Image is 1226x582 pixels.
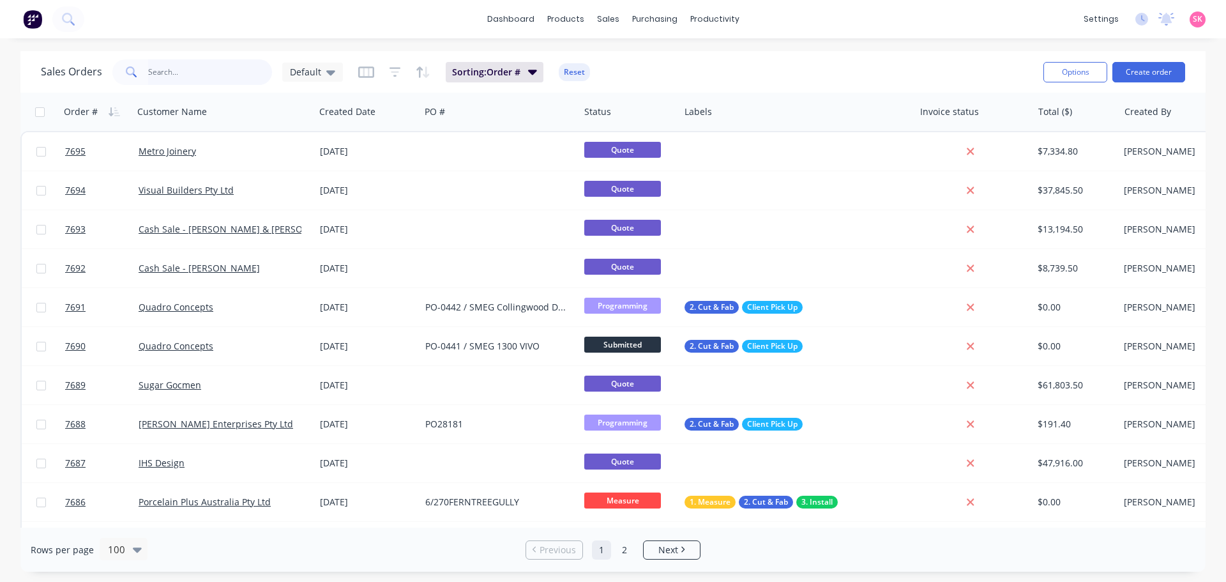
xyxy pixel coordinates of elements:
span: 2. Cut & Fab [690,340,734,353]
div: $13,194.50 [1038,223,1110,236]
span: Quote [584,142,661,158]
span: 7690 [65,340,86,353]
div: PO-0442 / SMEG Collingwood Display [425,301,567,314]
span: 2. Cut & Fab [690,418,734,431]
a: Porcelain Plus Australia Pty Ltd [139,496,271,508]
div: Labels [685,105,712,118]
span: 2. Cut & Fab [690,301,734,314]
button: 2. Cut & FabClient Pick Up [685,301,803,314]
div: $0.00 [1038,301,1110,314]
div: [DATE] [320,184,415,197]
span: 7689 [65,379,86,392]
a: Next page [644,544,700,556]
div: [DATE] [320,223,415,236]
input: Search... [148,59,273,85]
div: products [541,10,591,29]
div: Total ($) [1038,105,1072,118]
span: Submitted [584,337,661,353]
span: 2. Cut & Fab [744,496,788,509]
div: [DATE] [320,301,415,314]
span: 7693 [65,223,86,236]
span: Programming [584,298,661,314]
a: 7690 [65,327,139,365]
button: 1. Measure2. Cut & Fab3. Install [685,496,838,509]
button: Sorting:Order # [446,62,543,82]
span: Quote [584,454,661,470]
span: Previous [540,544,576,556]
a: IHS Design [139,457,185,469]
span: Sorting: Order # [452,66,520,79]
a: 7692 [65,249,139,287]
a: 7688 [65,405,139,443]
a: 7686 [65,483,139,521]
div: $191.40 [1038,418,1110,431]
div: [DATE] [320,145,415,158]
div: [DATE] [320,262,415,275]
button: Reset [559,63,590,81]
button: Options [1043,62,1107,82]
a: Metro Joinery [139,145,196,157]
a: dashboard [481,10,541,29]
div: $7,334.80 [1038,145,1110,158]
button: 2. Cut & FabClient Pick Up [685,340,803,353]
span: 3. Install [801,496,833,509]
a: Page 1 is your current page [592,540,611,560]
a: 7694 [65,171,139,210]
span: Quote [584,181,661,197]
span: 1. Measure [690,496,730,509]
a: 7687 [65,444,139,482]
span: Quote [584,376,661,392]
div: [DATE] [320,457,415,470]
span: Programming [584,415,661,431]
img: Factory [23,10,42,29]
span: Client Pick Up [747,340,798,353]
a: 7695 [65,132,139,171]
span: Rows per page [31,544,94,556]
div: $47,916.00 [1038,457,1110,470]
span: 7694 [65,184,86,197]
span: 7687 [65,457,86,470]
span: 7688 [65,418,86,431]
div: 6/270FERNTREEGULLY [425,496,567,509]
a: Page 2 [615,540,634,560]
div: [DATE] [320,496,415,509]
a: Quadro Concepts [139,340,213,352]
a: 7685 [65,522,139,560]
span: Next [658,544,678,556]
div: Invoice status [920,105,979,118]
a: Cash Sale - [PERSON_NAME] & [PERSON_NAME] [139,223,343,235]
span: Quote [584,220,661,236]
span: Client Pick Up [747,418,798,431]
span: Measure [584,493,661,509]
div: PO # [425,105,445,118]
div: Created Date [319,105,375,118]
div: $0.00 [1038,340,1110,353]
div: $0.00 [1038,496,1110,509]
span: 7686 [65,496,86,509]
div: Order # [64,105,98,118]
div: $61,803.50 [1038,379,1110,392]
h1: Sales Orders [41,66,102,78]
a: 7689 [65,366,139,404]
span: 7691 [65,301,86,314]
span: SK [1193,13,1202,25]
a: Visual Builders Pty Ltd [139,184,234,196]
span: 7695 [65,145,86,158]
div: settings [1077,10,1125,29]
div: Customer Name [137,105,207,118]
a: Quadro Concepts [139,301,213,313]
div: PO-0441 / SMEG 1300 VIVO [425,340,567,353]
div: [DATE] [320,340,415,353]
span: Default [290,65,321,79]
button: 2. Cut & FabClient Pick Up [685,418,803,431]
a: 7691 [65,288,139,326]
div: [DATE] [320,418,415,431]
span: Client Pick Up [747,301,798,314]
span: Quote [584,259,661,275]
div: $8,739.50 [1038,262,1110,275]
div: sales [591,10,626,29]
div: purchasing [626,10,684,29]
a: Cash Sale - [PERSON_NAME] [139,262,260,274]
div: [DATE] [320,379,415,392]
div: Created By [1124,105,1171,118]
